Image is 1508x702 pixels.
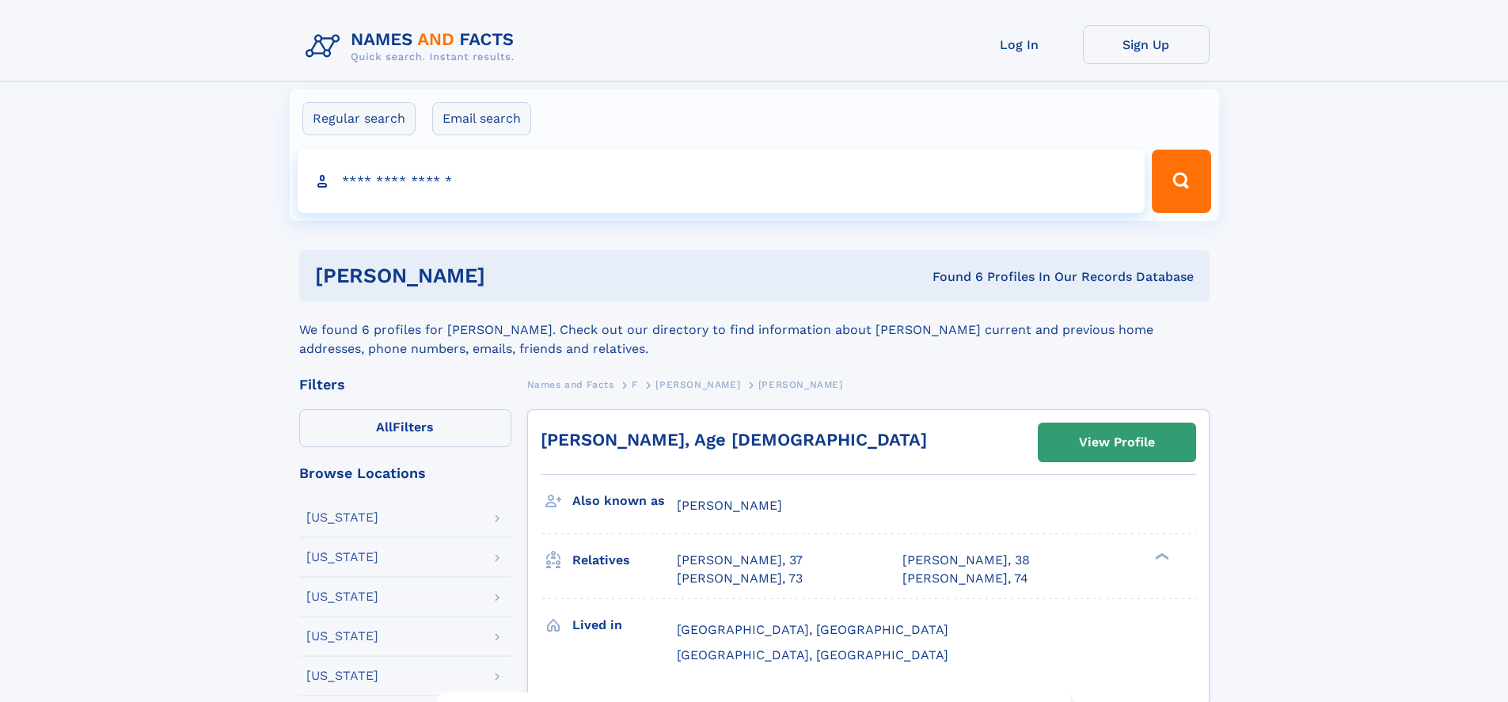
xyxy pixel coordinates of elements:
[299,378,511,392] div: Filters
[572,547,677,574] h3: Relatives
[632,374,638,394] a: F
[1151,552,1170,562] div: ❯
[299,409,511,447] label: Filters
[432,102,531,135] label: Email search
[677,498,782,513] span: [PERSON_NAME]
[306,590,378,603] div: [US_STATE]
[902,552,1030,569] a: [PERSON_NAME], 38
[306,630,378,643] div: [US_STATE]
[677,647,948,662] span: [GEOGRAPHIC_DATA], [GEOGRAPHIC_DATA]
[306,551,378,563] div: [US_STATE]
[299,25,527,68] img: Logo Names and Facts
[299,466,511,480] div: Browse Locations
[572,612,677,639] h3: Lived in
[302,102,416,135] label: Regular search
[1083,25,1210,64] a: Sign Up
[315,266,709,286] h1: [PERSON_NAME]
[655,374,740,394] a: [PERSON_NAME]
[299,302,1210,359] div: We found 6 profiles for [PERSON_NAME]. Check out our directory to find information about [PERSON_...
[677,622,948,637] span: [GEOGRAPHIC_DATA], [GEOGRAPHIC_DATA]
[1079,424,1155,461] div: View Profile
[655,379,740,390] span: [PERSON_NAME]
[527,374,614,394] a: Names and Facts
[572,488,677,514] h3: Also known as
[632,379,638,390] span: F
[376,419,393,434] span: All
[298,150,1145,213] input: search input
[956,25,1083,64] a: Log In
[677,552,803,569] a: [PERSON_NAME], 37
[306,670,378,682] div: [US_STATE]
[1039,423,1195,461] a: View Profile
[902,570,1028,587] a: [PERSON_NAME], 74
[758,379,843,390] span: [PERSON_NAME]
[677,570,803,587] a: [PERSON_NAME], 73
[708,268,1194,286] div: Found 6 Profiles In Our Records Database
[306,511,378,524] div: [US_STATE]
[541,430,927,450] a: [PERSON_NAME], Age [DEMOGRAPHIC_DATA]
[1152,150,1210,213] button: Search Button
